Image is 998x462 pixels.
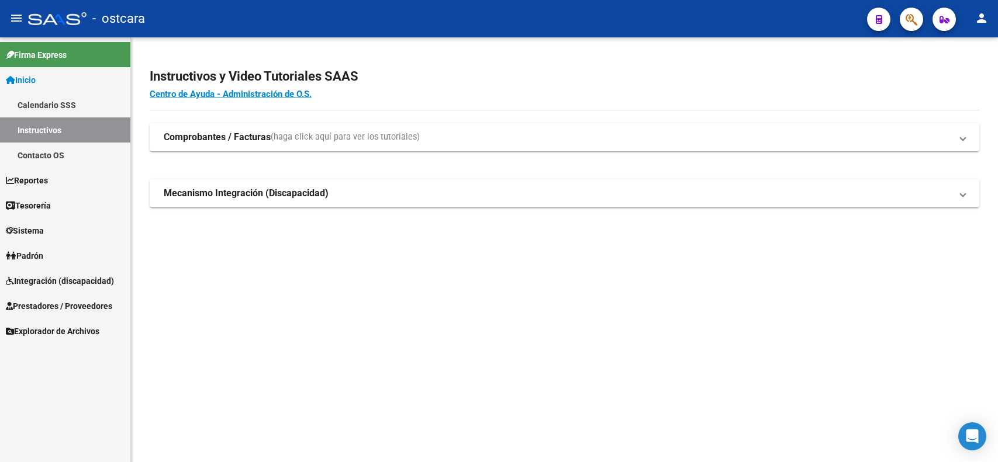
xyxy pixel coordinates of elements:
[150,123,979,151] mat-expansion-panel-header: Comprobantes / Facturas(haga click aquí para ver los tutoriales)
[164,131,271,144] strong: Comprobantes / Facturas
[975,11,989,25] mat-icon: person
[164,187,329,200] strong: Mecanismo Integración (Discapacidad)
[92,6,145,32] span: - ostcara
[6,174,48,187] span: Reportes
[6,224,44,237] span: Sistema
[6,275,114,287] span: Integración (discapacidad)
[958,422,986,450] div: Open Intercom Messenger
[6,300,112,312] span: Prestadores / Proveedores
[6,199,51,212] span: Tesorería
[6,325,99,338] span: Explorador de Archivos
[6,74,36,86] span: Inicio
[150,65,979,88] h2: Instructivos y Video Tutoriales SAAS
[150,89,312,99] a: Centro de Ayuda - Administración de O.S.
[271,131,420,144] span: (haga click aquí para ver los tutoriales)
[6,249,43,262] span: Padrón
[6,48,67,61] span: Firma Express
[9,11,23,25] mat-icon: menu
[150,179,979,207] mat-expansion-panel-header: Mecanismo Integración (Discapacidad)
